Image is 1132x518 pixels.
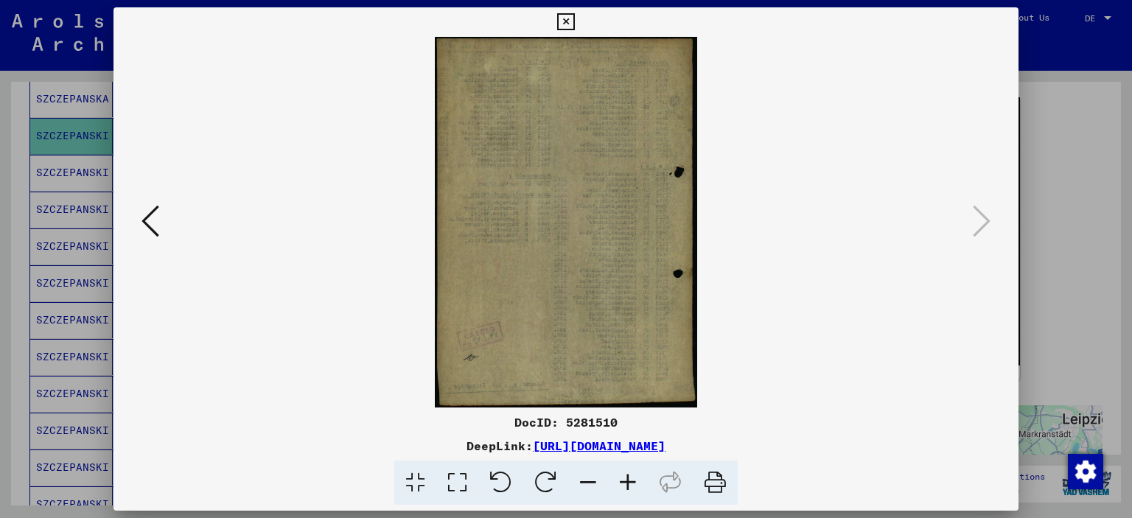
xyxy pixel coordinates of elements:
a: [URL][DOMAIN_NAME] [533,438,665,453]
font: DeepLink: [467,438,533,453]
div: Change consent [1067,453,1103,489]
img: 002.jpg [164,37,969,407]
font: DocID: 5281510 [514,415,618,430]
img: Change consent [1068,454,1103,489]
